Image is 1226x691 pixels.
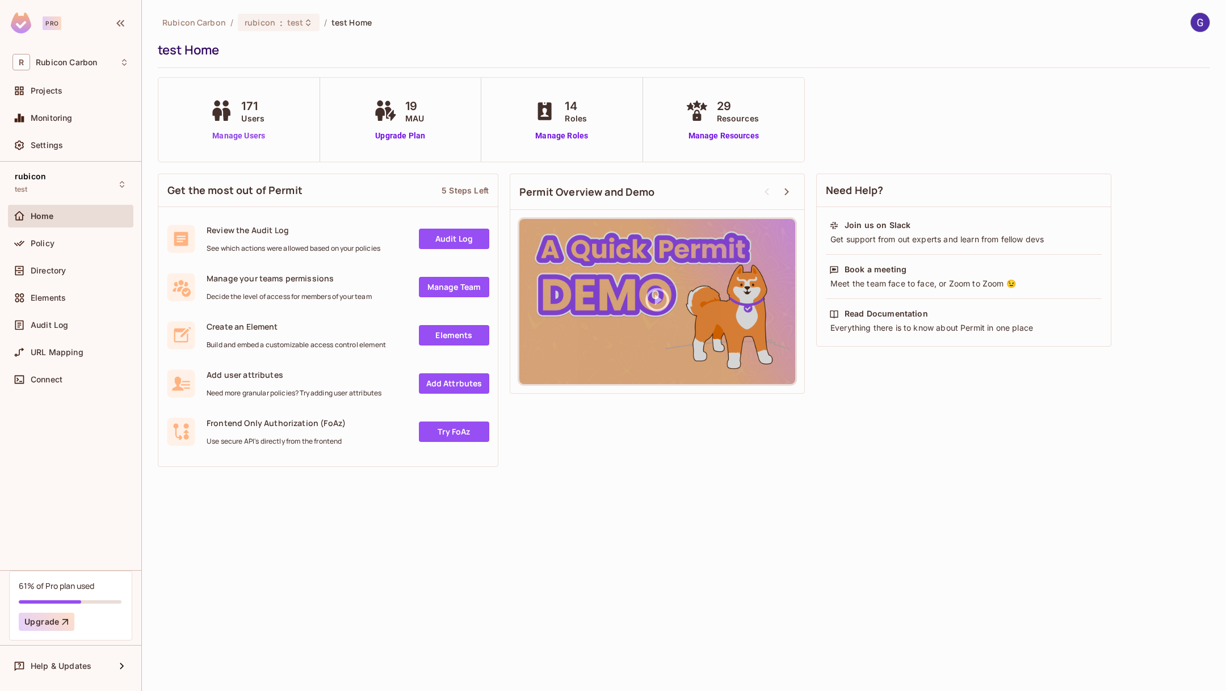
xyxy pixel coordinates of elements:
span: Users [241,112,264,124]
span: Home [31,212,54,221]
a: Manage Users [207,130,270,142]
span: Need more granular policies? Try adding user attributes [207,389,381,398]
img: Guy Hirshenzon [1191,13,1210,32]
span: Decide the level of access for members of your team [207,292,372,301]
span: MAU [405,112,424,124]
span: test [15,185,28,194]
span: Build and embed a customizable access control element [207,340,386,349]
span: 19 [405,98,424,115]
div: test Home [158,41,1204,58]
div: Join us on Slack [845,220,910,231]
span: 171 [241,98,264,115]
span: Need Help? [826,183,884,197]
span: rubicon [245,17,275,28]
span: Resources [717,112,759,124]
button: Upgrade [19,613,74,631]
img: SReyMgAAAABJRU5ErkJggg== [11,12,31,33]
span: Add user attributes [207,369,381,380]
div: Pro [43,16,61,30]
span: Roles [565,112,587,124]
a: Manage Roles [531,130,593,142]
div: Get support from out experts and learn from fellow devs [829,234,1098,245]
span: URL Mapping [31,348,83,357]
a: Manage Resources [683,130,765,142]
span: rubicon [15,172,46,181]
span: Settings [31,141,63,150]
span: Audit Log [31,321,68,330]
span: Directory [31,266,66,275]
span: Permit Overview and Demo [519,185,655,199]
div: Read Documentation [845,308,928,319]
span: Elements [31,293,66,302]
span: Manage your teams permissions [207,273,372,284]
div: 5 Steps Left [442,185,489,196]
span: Help & Updates [31,661,91,671]
a: Add Attrbutes [419,373,489,394]
span: Review the Audit Log [207,225,380,235]
span: the active workspace [162,17,226,28]
div: Book a meeting [845,264,906,275]
span: Use secure API's directly from the frontend [207,437,346,446]
span: Policy [31,239,54,248]
span: Connect [31,375,62,384]
a: Audit Log [419,229,489,249]
a: Elements [419,325,489,345]
span: See which actions were allowed based on your policies [207,244,380,253]
span: Workspace: Rubicon Carbon [36,58,97,67]
div: 61% of Pro plan used [19,580,94,591]
li: / [230,17,233,28]
li: / [324,17,327,28]
span: Create an Element [207,321,386,332]
span: Monitoring [31,113,73,123]
span: : [279,18,283,27]
a: Manage Team [419,277,489,297]
span: test Home [331,17,372,28]
span: R [12,54,30,70]
span: Projects [31,86,62,95]
a: Upgrade Plan [371,130,430,142]
div: Meet the team face to face, or Zoom to Zoom 😉 [829,278,1098,289]
span: Get the most out of Permit [167,183,303,197]
span: 14 [565,98,587,115]
a: Try FoAz [419,422,489,442]
span: test [287,17,304,28]
span: Frontend Only Authorization (FoAz) [207,418,346,428]
div: Everything there is to know about Permit in one place [829,322,1098,334]
span: 29 [717,98,759,115]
